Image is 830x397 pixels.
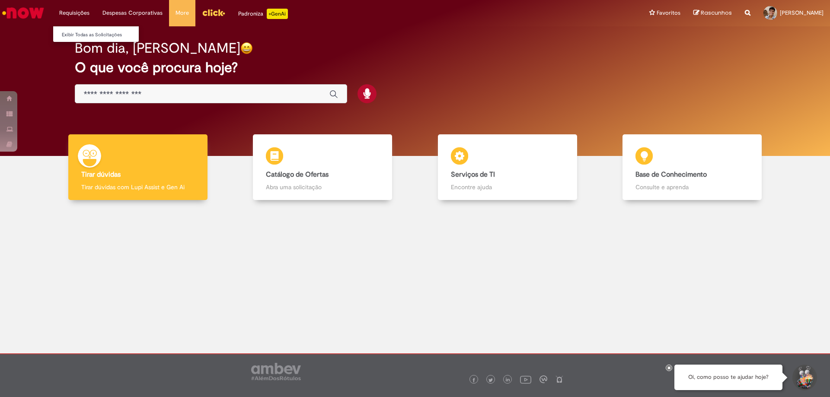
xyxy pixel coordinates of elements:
span: More [176,9,189,17]
img: click_logo_yellow_360x200.png [202,6,225,19]
p: +GenAi [267,9,288,19]
span: Despesas Corporativas [102,9,163,17]
img: logo_footer_naosei.png [555,375,563,383]
b: Serviços de TI [451,170,495,179]
img: logo_footer_ambev_rotulo_gray.png [251,363,301,380]
img: logo_footer_workplace.png [539,375,547,383]
div: Oi, como posso te ajudar hoje? [674,365,782,390]
b: Base de Conhecimento [635,170,707,179]
p: Encontre ajuda [451,183,564,191]
img: logo_footer_facebook.png [472,378,476,382]
a: Rascunhos [693,9,732,17]
b: Catálogo de Ofertas [266,170,329,179]
p: Abra uma solicitação [266,183,379,191]
b: Tirar dúvidas [81,170,121,179]
img: happy-face.png [240,42,253,54]
h2: Bom dia, [PERSON_NAME] [75,41,240,56]
a: Serviços de TI Encontre ajuda [415,134,600,200]
a: Exibir Todas as Solicitações [53,30,148,40]
a: Base de Conhecimento Consulte e aprenda [600,134,785,200]
button: Iniciar Conversa de Suporte [791,365,817,391]
img: ServiceNow [1,4,45,22]
span: [PERSON_NAME] [780,9,824,16]
span: Requisições [59,9,89,17]
span: Rascunhos [701,9,732,17]
h2: O que você procura hoje? [75,60,756,75]
ul: Requisições [53,26,139,42]
a: Catálogo de Ofertas Abra uma solicitação [230,134,415,200]
p: Tirar dúvidas com Lupi Assist e Gen Ai [81,183,195,191]
div: Padroniza [238,9,288,19]
img: logo_footer_youtube.png [520,374,531,385]
span: Favoritos [657,9,680,17]
a: Tirar dúvidas Tirar dúvidas com Lupi Assist e Gen Ai [45,134,230,200]
img: logo_footer_twitter.png [488,378,493,382]
p: Consulte e aprenda [635,183,749,191]
img: logo_footer_linkedin.png [506,378,510,383]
